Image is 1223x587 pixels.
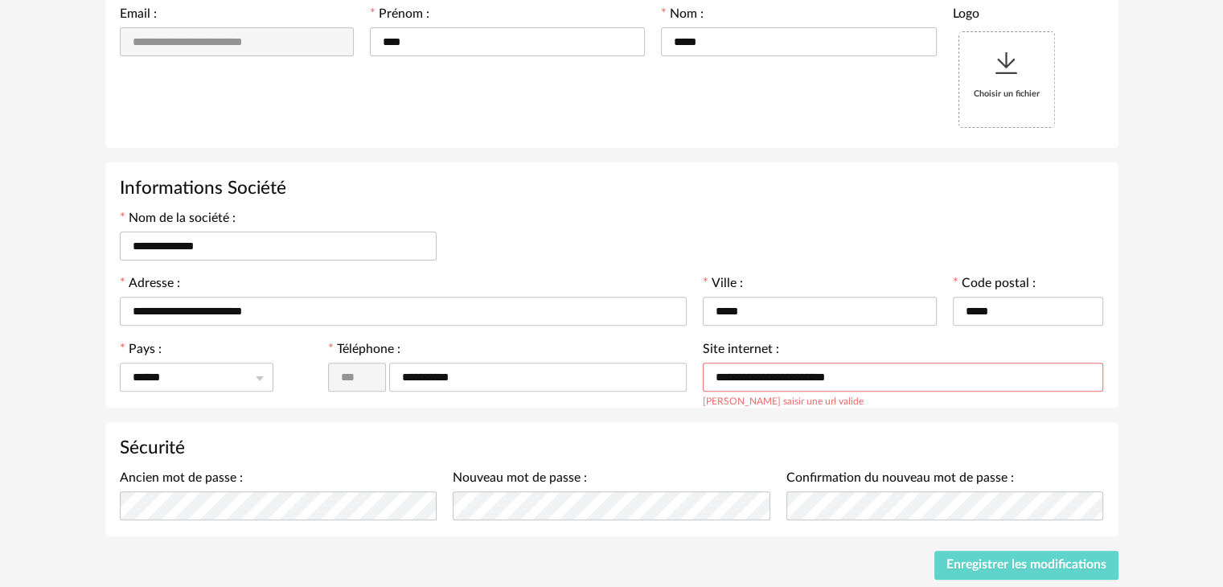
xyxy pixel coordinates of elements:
[703,277,743,293] label: Ville :
[120,472,243,488] label: Ancien mot de passe :
[953,8,979,24] label: Logo
[120,212,236,228] label: Nom de la société :
[946,558,1106,571] span: Enregistrer les modifications
[786,472,1014,488] label: Confirmation du nouveau mot de passe :
[120,277,180,293] label: Adresse :
[370,8,429,24] label: Prénom :
[703,343,779,359] label: Site internet :
[953,277,1036,293] label: Code postal :
[453,472,587,488] label: Nouveau mot de passe :
[120,8,157,24] label: Email :
[120,437,1104,460] h3: Sécurité
[120,177,1104,200] h3: Informations Société
[703,393,864,406] div: [PERSON_NAME] saisir une url valide
[934,551,1118,580] button: Enregistrer les modifications
[120,343,162,359] label: Pays :
[661,8,704,24] label: Nom :
[328,343,400,359] label: Téléphone :
[959,32,1054,127] div: Choisir un fichier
